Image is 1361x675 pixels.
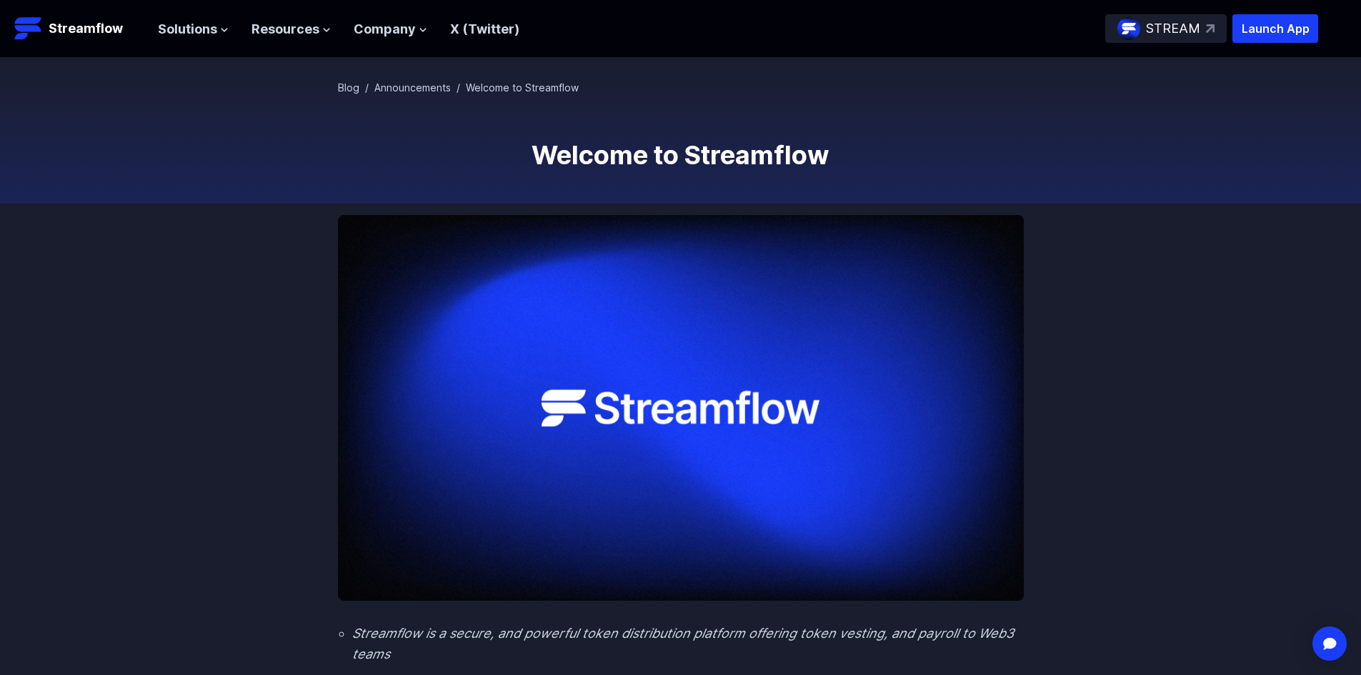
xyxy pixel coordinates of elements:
img: streamflow-logo-circle.png [1117,17,1140,40]
span: Resources [251,19,319,40]
a: Announcements [374,81,451,94]
button: Company [354,19,427,40]
p: STREAM [1146,19,1200,39]
div: Open Intercom Messenger [1312,626,1347,661]
img: Welcome to Streamflow [338,215,1024,601]
span: Solutions [158,19,217,40]
h1: Welcome to Streamflow [338,141,1024,169]
a: STREAM [1105,14,1227,43]
button: Launch App [1232,14,1318,43]
span: / [365,81,369,94]
p: Streamflow [49,19,123,39]
a: Blog [338,81,359,94]
img: Streamflow Logo [14,14,43,43]
button: Solutions [158,19,229,40]
span: Company [354,19,416,40]
span: / [457,81,460,94]
button: Resources [251,19,331,40]
span: Welcome to Streamflow [466,81,579,94]
a: Streamflow [14,14,144,43]
a: X (Twitter) [450,21,519,36]
img: top-right-arrow.svg [1206,24,1215,33]
em: Streamflow is a secure, and powerful token distribution platform offering token vesting, and payr... [352,626,1014,661]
